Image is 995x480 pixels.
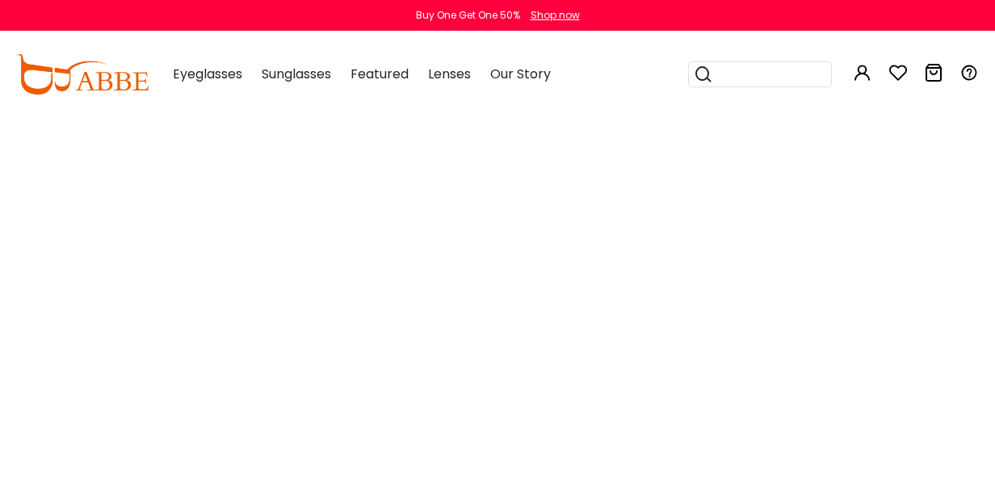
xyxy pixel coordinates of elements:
span: Our Story [490,65,551,83]
span: Featured [351,65,409,83]
span: Sunglasses [262,65,331,83]
img: abbeglasses.com [16,54,149,95]
div: Shop now [531,8,580,23]
span: Eyeglasses [173,65,242,83]
span: Lenses [428,65,471,83]
a: Shop now [523,8,580,22]
div: Buy One Get One 50% [416,8,520,23]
